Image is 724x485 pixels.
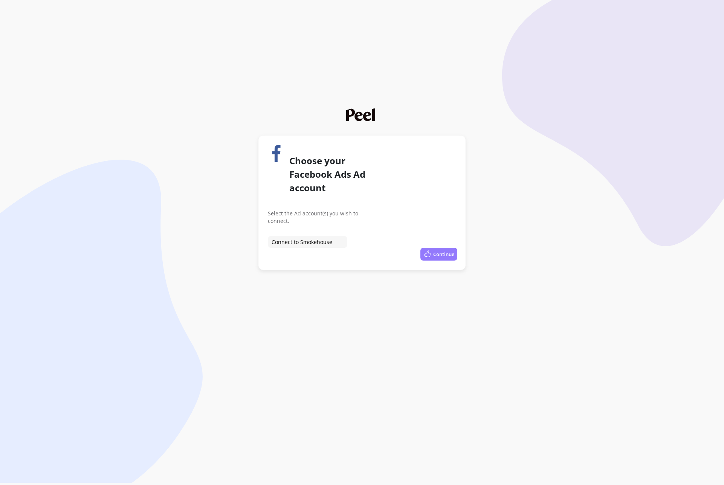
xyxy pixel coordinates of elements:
img: Peel Center [346,108,378,121]
img: source image [268,145,285,162]
h4: Select the Ad account(s) you wish to connect. [268,210,381,225]
img: thumbs_up.svg [423,250,432,258]
button: Continue [420,248,457,261]
h3: Choose your Facebook Ads Ad account [289,154,381,195]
